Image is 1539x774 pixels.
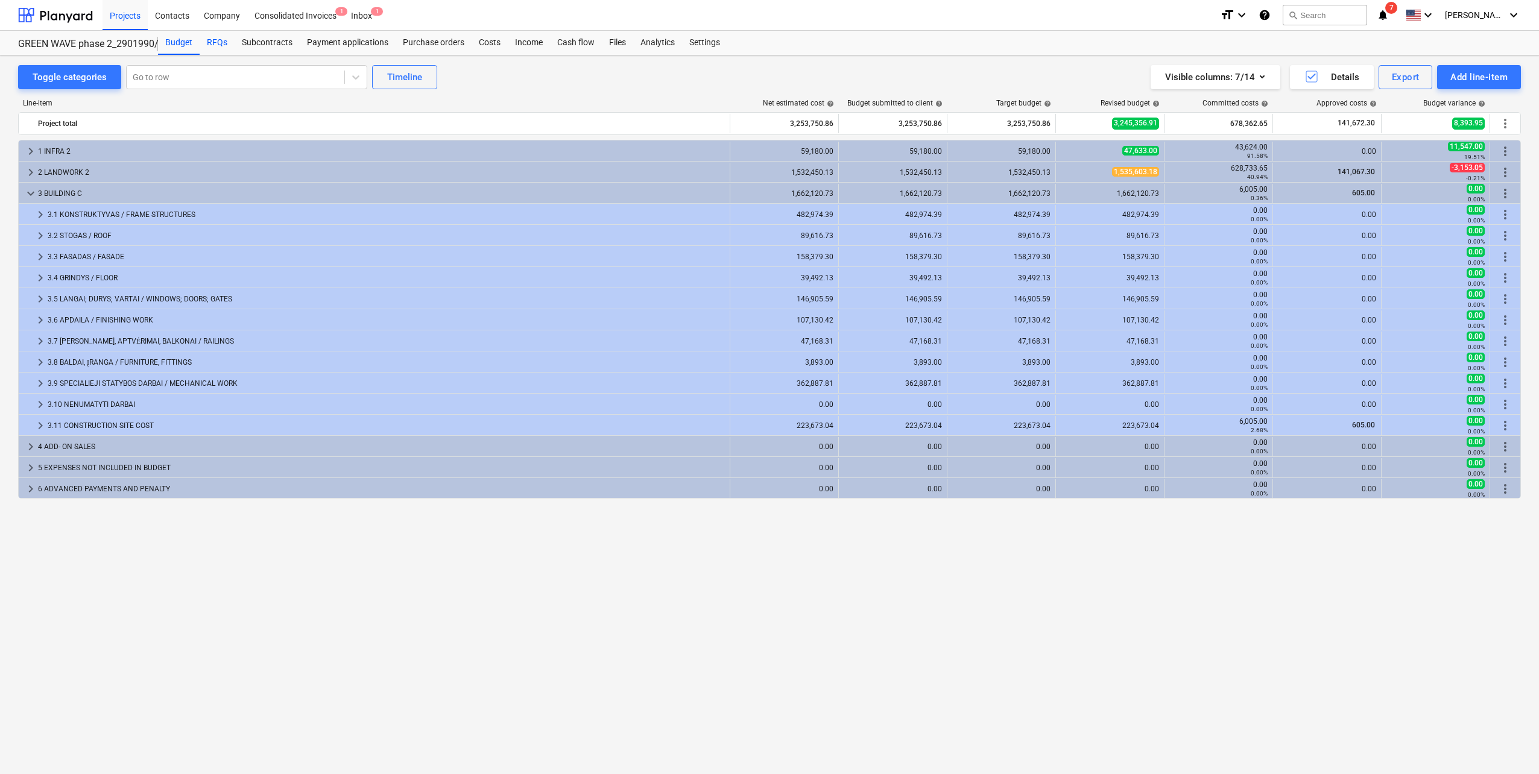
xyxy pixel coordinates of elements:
[1061,379,1159,388] div: 362,887.81
[1467,205,1485,215] span: 0.00
[735,210,833,219] div: 482,974.39
[1498,397,1512,412] span: More actions
[1468,217,1485,224] small: 0.00%
[952,400,1051,409] div: 0.00
[1278,464,1376,472] div: 0.00
[1351,189,1376,197] span: 605.00
[1278,379,1376,388] div: 0.00
[844,358,942,367] div: 3,893.00
[952,358,1051,367] div: 3,893.00
[1061,316,1159,324] div: 107,130.42
[1061,421,1159,430] div: 223,673.04
[1061,464,1159,472] div: 0.00
[158,31,200,55] a: Budget
[1467,395,1485,404] span: 0.00
[1468,259,1485,266] small: 0.00%
[1251,469,1268,476] small: 0.00%
[48,332,725,351] div: 3.7 [PERSON_NAME], APTVĖRIMAI, BALKONAI / RAILINGS
[1498,482,1512,496] span: More actions
[1061,337,1159,345] div: 47,168.31
[1251,363,1268,370] small: 0.00%
[1061,274,1159,282] div: 39,492.13
[847,99,943,107] div: Budget submitted to client
[1251,490,1268,497] small: 0.00%
[1498,376,1512,391] span: More actions
[200,31,235,55] a: RFQs
[1278,485,1376,493] div: 0.00
[24,165,38,180] span: keyboard_arrow_right
[1450,69,1508,85] div: Add line-item
[844,274,942,282] div: 39,492.13
[1169,396,1268,413] div: 0.00
[1278,295,1376,303] div: 0.00
[1467,479,1485,489] span: 0.00
[33,292,48,306] span: keyboard_arrow_right
[38,437,725,456] div: 4 ADD- ON SALES
[1498,418,1512,433] span: More actions
[1122,146,1159,156] span: 47,633.00
[1259,100,1268,107] span: help
[602,31,633,55] div: Files
[735,147,833,156] div: 59,180.00
[300,31,396,55] a: Payment applications
[952,485,1051,493] div: 0.00
[735,295,833,303] div: 146,905.59
[1467,184,1485,193] span: 0.00
[1278,358,1376,367] div: 0.00
[1467,458,1485,468] span: 0.00
[952,274,1051,282] div: 39,492.13
[952,421,1051,430] div: 223,673.04
[1467,332,1485,341] span: 0.00
[1169,480,1268,497] div: 0.00
[1466,175,1485,181] small: -0.21%
[1169,143,1268,160] div: 43,624.00
[1278,147,1376,156] div: 0.00
[1498,186,1512,201] span: More actions
[735,253,833,261] div: 158,379.30
[844,189,942,198] div: 1,662,120.73
[1467,247,1485,257] span: 0.00
[1169,375,1268,392] div: 0.00
[1498,228,1512,243] span: More actions
[1290,65,1374,89] button: Details
[48,247,725,266] div: 3.3 FASADAS / FASADE
[508,31,550,55] div: Income
[1169,291,1268,307] div: 0.00
[933,100,943,107] span: help
[1247,153,1268,159] small: 91.58%
[1251,321,1268,328] small: 0.00%
[1498,461,1512,475] span: More actions
[1498,439,1512,454] span: More actions
[824,100,834,107] span: help
[1169,354,1268,371] div: 0.00
[682,31,727,55] div: Settings
[1169,269,1268,286] div: 0.00
[952,337,1051,345] div: 47,168.31
[1468,280,1485,287] small: 0.00%
[235,31,300,55] a: Subcontracts
[952,295,1051,303] div: 146,905.59
[952,210,1051,219] div: 482,974.39
[1498,116,1512,131] span: More actions
[33,228,48,243] span: keyboard_arrow_right
[33,397,48,412] span: keyboard_arrow_right
[1498,165,1512,180] span: More actions
[1468,470,1485,477] small: 0.00%
[1169,417,1268,434] div: 6,005.00
[48,395,725,414] div: 3.10 NENUMATYTI DARBAI
[844,464,942,472] div: 0.00
[844,400,942,409] div: 0.00
[1437,65,1521,89] button: Add line-item
[1234,8,1249,22] i: keyboard_arrow_down
[952,379,1051,388] div: 362,887.81
[1467,437,1485,447] span: 0.00
[844,231,942,240] div: 89,616.73
[952,316,1051,324] div: 107,130.42
[1498,250,1512,264] span: More actions
[844,210,942,219] div: 482,974.39
[1498,313,1512,327] span: More actions
[1061,295,1159,303] div: 146,905.59
[1450,163,1485,172] span: -3,153.05
[1468,386,1485,392] small: 0.00%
